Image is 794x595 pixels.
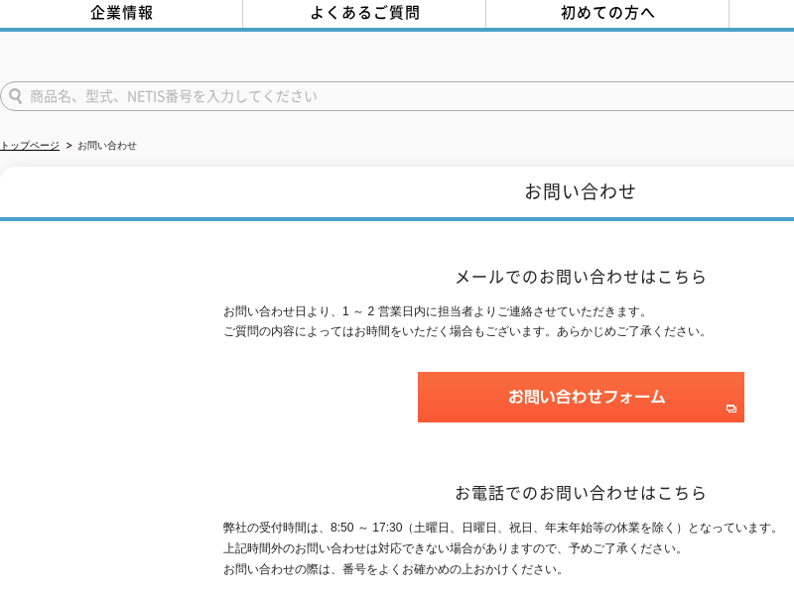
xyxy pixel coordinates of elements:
[63,136,137,157] li: お問い合わせ
[561,1,656,23] span: 初めての方へ
[418,372,744,422] img: お問い合わせフォーム
[418,405,744,418] a: お問い合わせフォーム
